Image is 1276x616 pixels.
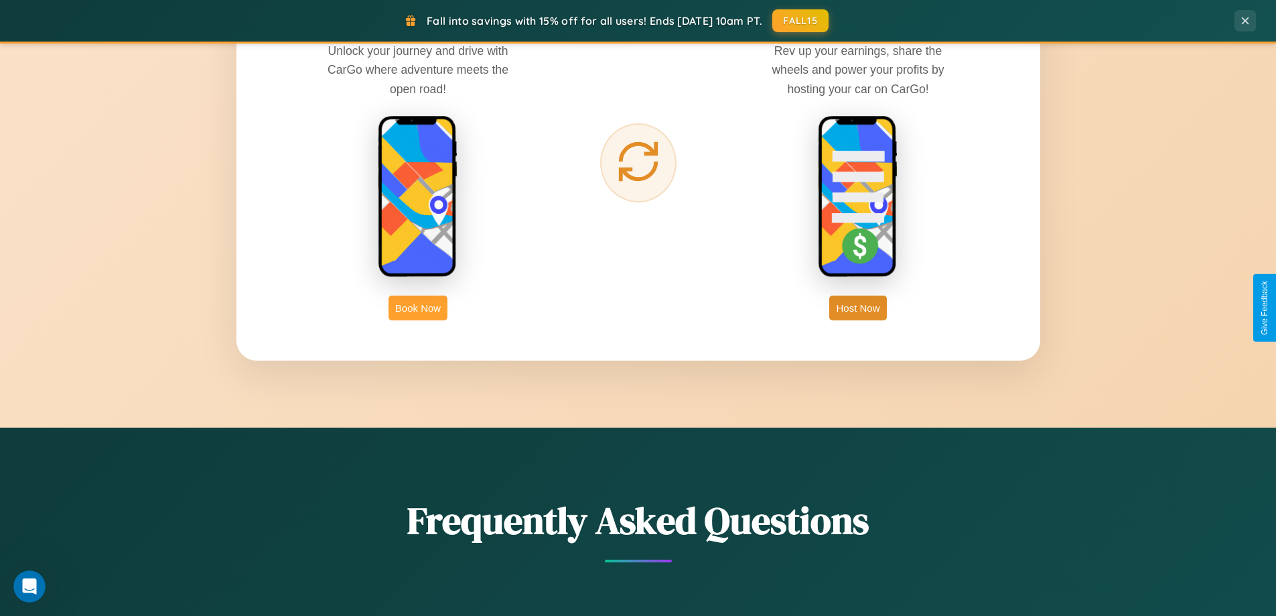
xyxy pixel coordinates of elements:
iframe: Intercom live chat [13,570,46,603]
button: Host Now [829,296,886,320]
h2: Frequently Asked Questions [236,495,1040,546]
img: rent phone [378,115,458,279]
p: Rev up your earnings, share the wheels and power your profits by hosting your car on CarGo! [758,42,959,98]
p: Unlock your journey and drive with CarGo where adventure meets the open road! [317,42,518,98]
img: host phone [818,115,898,279]
div: Give Feedback [1260,281,1269,335]
button: FALL15 [772,9,829,32]
span: Fall into savings with 15% off for all users! Ends [DATE] 10am PT. [427,14,762,27]
button: Book Now [388,296,447,320]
